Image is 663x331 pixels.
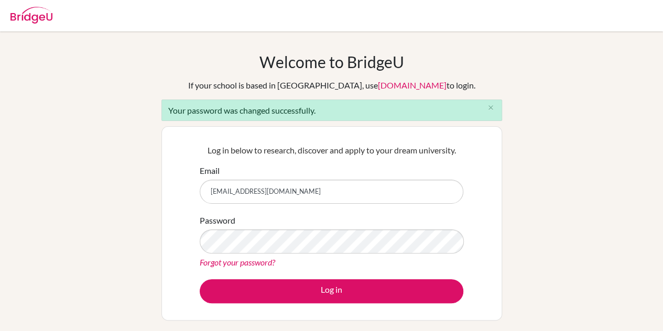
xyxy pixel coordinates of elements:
a: Forgot your password? [200,257,275,267]
button: Close [481,100,502,116]
div: If your school is based in [GEOGRAPHIC_DATA], use to login. [188,79,475,92]
div: Your password was changed successfully. [161,100,502,121]
label: Email [200,164,220,177]
label: Password [200,214,235,227]
i: close [487,104,495,112]
a: [DOMAIN_NAME] [378,80,447,90]
p: Log in below to research, discover and apply to your dream university. [200,144,463,157]
button: Log in [200,279,463,303]
h1: Welcome to BridgeU [259,52,404,71]
img: Bridge-U [10,7,52,24]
